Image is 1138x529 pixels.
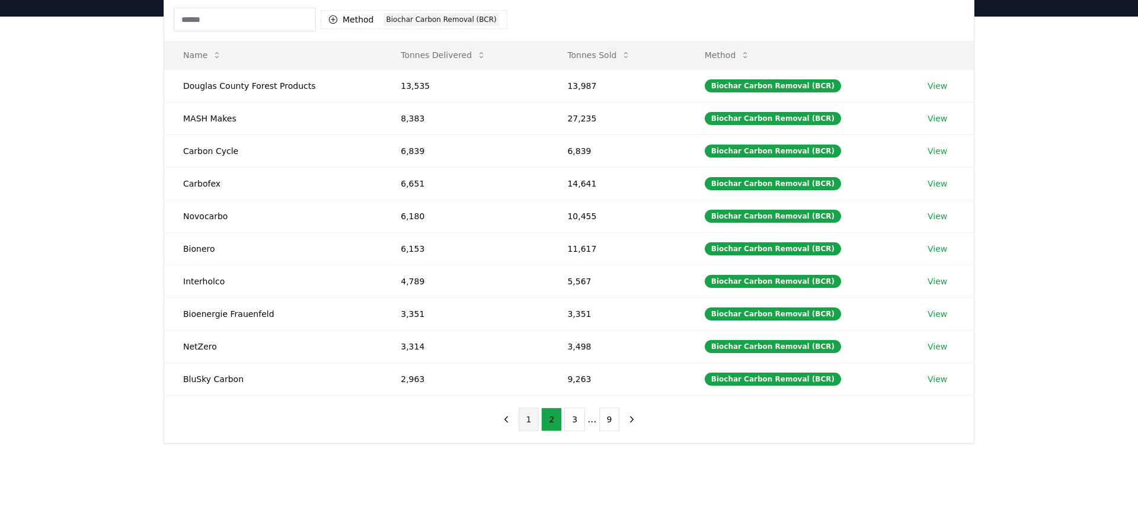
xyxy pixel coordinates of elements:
[705,177,841,190] div: Biochar Carbon Removal (BCR)
[382,265,548,297] td: 4,789
[587,412,596,427] li: ...
[928,113,947,124] a: View
[164,232,382,265] td: Bionero
[382,200,548,232] td: 6,180
[548,363,685,395] td: 9,263
[548,200,685,232] td: 10,455
[382,69,548,102] td: 13,535
[928,178,947,190] a: View
[164,297,382,330] td: Bioenergie Frauenfeld
[928,275,947,287] a: View
[391,43,496,67] button: Tonnes Delivered
[519,408,539,431] button: 1
[558,43,640,67] button: Tonnes Sold
[928,341,947,352] a: View
[382,330,548,363] td: 3,314
[705,112,841,125] div: Biochar Carbon Removal (BCR)
[174,43,231,67] button: Name
[164,167,382,200] td: Carbofex
[705,340,841,353] div: Biochar Carbon Removal (BCR)
[383,13,500,26] div: Biochar Carbon Removal (BCR)
[164,200,382,232] td: Novocarbo
[382,297,548,330] td: 3,351
[548,134,685,167] td: 6,839
[164,69,382,102] td: Douglas County Forest Products
[164,330,382,363] td: NetZero
[548,69,685,102] td: 13,987
[382,363,548,395] td: 2,963
[164,363,382,395] td: BluSky Carbon
[548,265,685,297] td: 5,567
[622,408,642,431] button: next page
[548,167,685,200] td: 14,641
[928,373,947,385] a: View
[548,297,685,330] td: 3,351
[382,167,548,200] td: 6,651
[928,145,947,157] a: View
[382,102,548,134] td: 8,383
[564,408,585,431] button: 3
[599,408,620,431] button: 9
[321,10,507,29] button: MethodBiochar Carbon Removal (BCR)
[164,265,382,297] td: Interholco
[928,210,947,222] a: View
[705,242,841,255] div: Biochar Carbon Removal (BCR)
[928,80,947,92] a: View
[164,134,382,167] td: Carbon Cycle
[705,307,841,320] div: Biochar Carbon Removal (BCR)
[705,145,841,158] div: Biochar Carbon Removal (BCR)
[541,408,562,431] button: 2
[705,210,841,223] div: Biochar Carbon Removal (BCR)
[548,232,685,265] td: 11,617
[496,408,516,431] button: previous page
[705,275,841,288] div: Biochar Carbon Removal (BCR)
[382,232,548,265] td: 6,153
[548,102,685,134] td: 27,235
[705,79,841,92] div: Biochar Carbon Removal (BCR)
[695,43,760,67] button: Method
[928,308,947,320] a: View
[928,243,947,255] a: View
[164,102,382,134] td: MASH Makes
[382,134,548,167] td: 6,839
[548,330,685,363] td: 3,498
[705,373,841,386] div: Biochar Carbon Removal (BCR)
